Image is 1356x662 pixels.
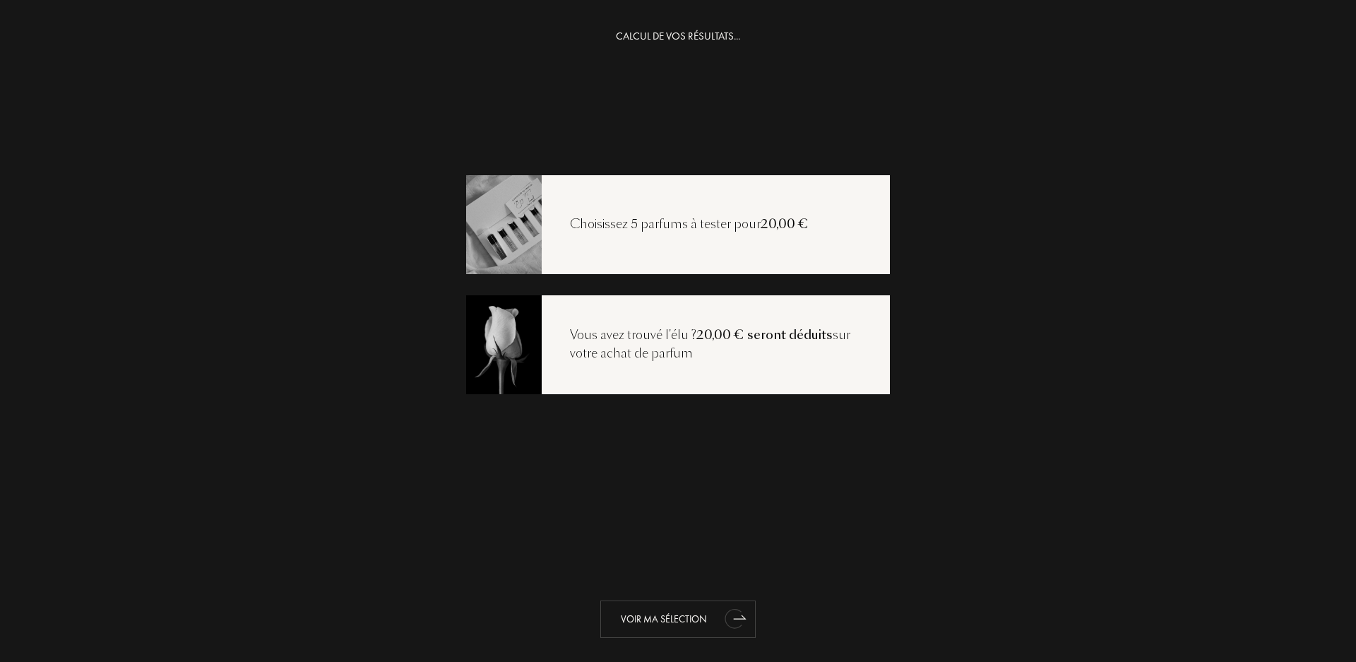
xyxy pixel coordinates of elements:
img: recoload1.png [465,173,542,275]
img: recoload3.png [465,293,542,395]
div: Voir ma sélection [600,601,756,638]
div: Choisissez 5 parfums à tester pour [542,215,837,234]
span: 20,00 € seront déduits [696,326,833,343]
div: CALCUL DE VOS RÉSULTATS... [616,28,740,45]
span: 20,00 € [761,215,809,232]
div: animation [721,604,749,632]
div: Vous avez trouvé l'élu ? sur votre achat de parfum [542,326,890,362]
